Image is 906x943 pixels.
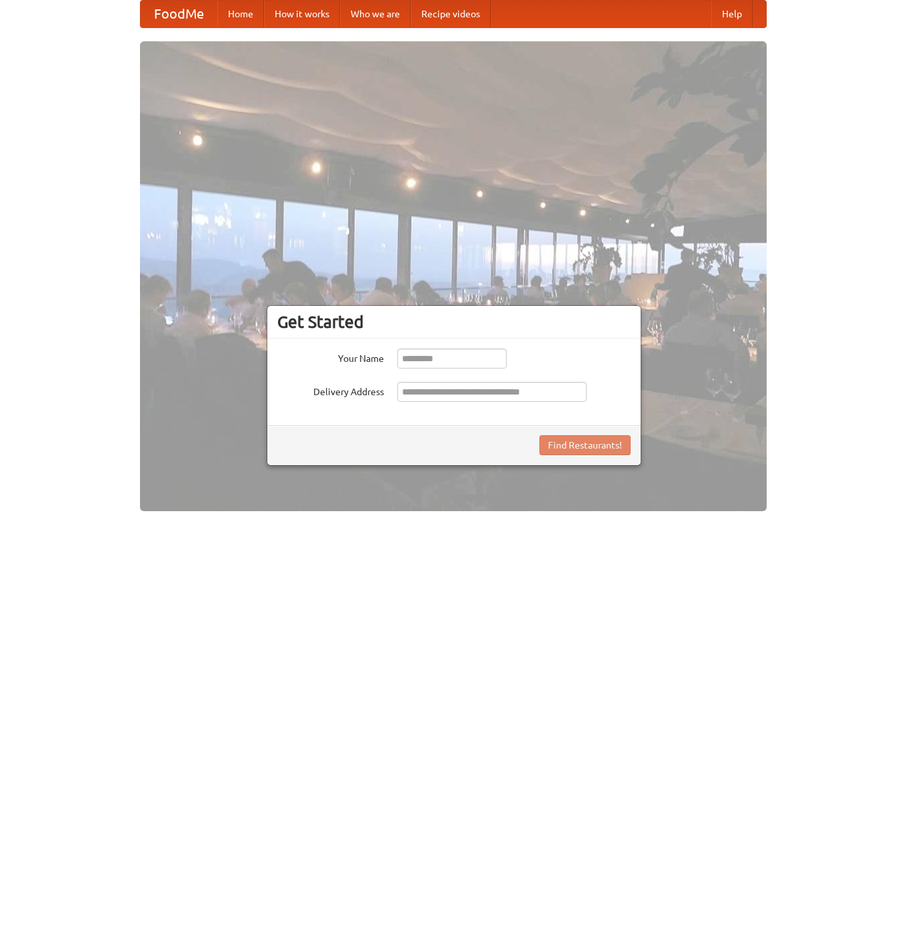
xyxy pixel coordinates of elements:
[141,1,217,27] a: FoodMe
[277,382,384,399] label: Delivery Address
[340,1,411,27] a: Who we are
[217,1,264,27] a: Home
[277,312,631,332] h3: Get Started
[539,435,631,455] button: Find Restaurants!
[411,1,491,27] a: Recipe videos
[264,1,340,27] a: How it works
[711,1,753,27] a: Help
[277,349,384,365] label: Your Name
